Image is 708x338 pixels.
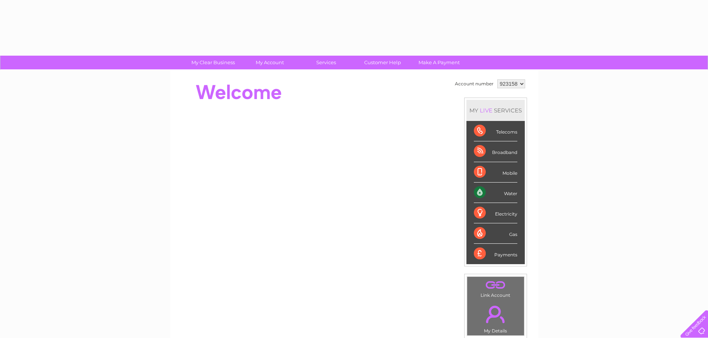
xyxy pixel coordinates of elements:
[478,107,494,114] div: LIVE
[295,56,357,69] a: Services
[182,56,244,69] a: My Clear Business
[474,203,517,223] div: Electricity
[352,56,413,69] a: Customer Help
[466,100,525,121] div: MY SERVICES
[474,183,517,203] div: Water
[467,276,524,300] td: Link Account
[469,279,522,292] a: .
[474,121,517,141] div: Telecoms
[467,299,524,336] td: My Details
[408,56,470,69] a: Make A Payment
[474,223,517,244] div: Gas
[453,78,495,90] td: Account number
[239,56,300,69] a: My Account
[469,301,522,327] a: .
[474,141,517,162] div: Broadband
[474,244,517,264] div: Payments
[474,162,517,183] div: Mobile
